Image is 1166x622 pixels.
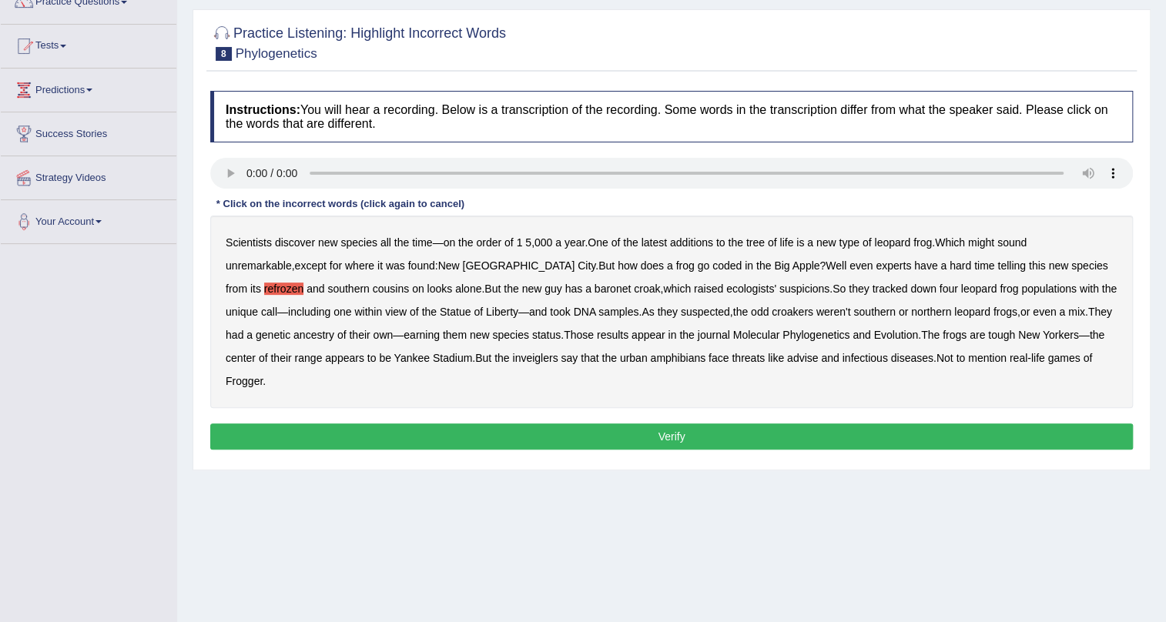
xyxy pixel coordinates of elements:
b: the [394,236,409,249]
b: weren't [816,306,851,318]
b: Liberty [486,306,518,318]
b: inveiglers [512,352,558,364]
b: does [641,259,664,272]
b: They [1088,306,1112,318]
b: the [494,352,509,364]
b: them [443,329,467,341]
b: Apple [792,259,820,272]
b: frog [675,259,694,272]
a: Success Stories [1,112,176,151]
b: a [555,236,561,249]
b: 1 [516,236,522,249]
b: and [821,352,839,364]
b: like [768,352,784,364]
b: Molecular [732,329,779,341]
b: of [410,306,419,318]
b: Evolution [873,329,918,341]
b: earning [404,329,440,341]
b: might [968,236,994,249]
b: a [585,283,591,295]
b: on [444,236,456,249]
b: down [910,283,936,295]
b: baronet [595,283,631,295]
b: games [1047,352,1080,364]
b: refrozen [264,283,303,295]
a: Tests [1,25,176,63]
b: DNA [573,306,595,318]
b: except [295,259,327,272]
b: Well [826,259,846,272]
b: threats [732,352,765,364]
b: are [970,329,985,341]
b: 000 [534,236,552,249]
b: order [476,236,501,249]
b: from [226,283,247,295]
b: New [438,259,460,272]
b: was [386,259,405,272]
b: the [1090,329,1104,341]
b: the [504,283,518,295]
b: species [492,329,528,341]
b: for [330,259,342,272]
b: [GEOGRAPHIC_DATA] [462,259,575,272]
b: the [458,236,473,249]
b: center [226,352,256,364]
b: of [1083,352,1092,364]
b: one [333,306,351,318]
b: of [863,236,872,249]
a: Strategy Videos [1,156,176,195]
b: that [581,352,598,364]
b: of [768,236,777,249]
b: a [667,259,673,272]
a: Your Account [1,200,176,239]
b: Yankee [394,352,430,364]
b: new [1048,259,1068,272]
b: they [657,306,677,318]
b: Not [936,352,953,364]
b: which [663,283,691,295]
b: and [307,283,324,295]
button: Verify [210,423,1133,450]
b: Stadium [433,352,472,364]
b: be [379,352,391,364]
b: on [412,283,424,295]
b: type [839,236,859,249]
b: time [412,236,432,249]
b: samples [598,306,638,318]
b: it [377,259,383,272]
b: Instructions: [226,103,300,116]
b: they [849,283,869,295]
b: found [408,259,435,272]
b: and [853,329,870,341]
b: go [697,259,709,272]
b: of [259,352,268,364]
b: of [337,329,347,341]
b: or [899,306,908,318]
b: Phylogenetics [782,329,849,341]
b: frogs [943,329,967,341]
b: Scientists [226,236,272,249]
b: within [354,306,382,318]
b: But [475,352,491,364]
b: raised [694,283,723,295]
b: hard [950,259,971,272]
b: the [756,259,771,272]
b: or [1020,306,1030,318]
b: mention [968,352,1007,364]
b: unremarkable [226,259,292,272]
b: range [295,352,323,364]
b: New [1018,329,1040,341]
b: latest [641,236,666,249]
b: experts [876,259,911,272]
b: populations [1021,283,1077,295]
b: Yorkers [1043,329,1079,341]
b: has [565,283,583,295]
b: northern [911,306,951,318]
b: the [1101,283,1116,295]
b: southern [853,306,895,318]
b: appears [325,352,364,364]
b: Those [564,329,594,341]
b: of [611,236,621,249]
b: had [226,329,243,341]
b: As [642,306,654,318]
